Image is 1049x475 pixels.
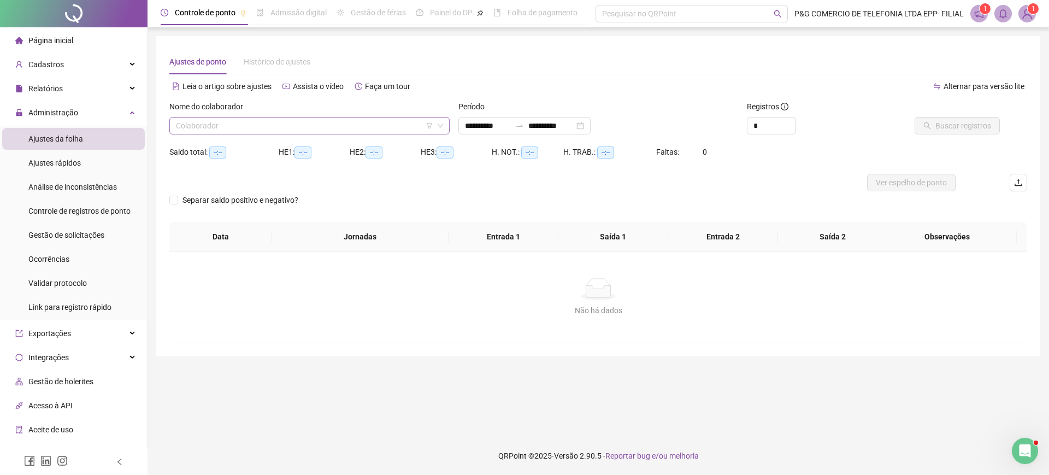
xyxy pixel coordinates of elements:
span: Ajustes rápidos [28,159,81,167]
span: Reportar bug e/ou melhoria [605,451,699,460]
span: Exportações [28,329,71,338]
span: Alternar para versão lite [944,82,1024,91]
span: pushpin [240,10,246,16]
button: Buscar registros [915,117,1000,134]
span: file-done [256,9,264,16]
div: HE 1: [279,146,350,159]
span: 1 [1032,5,1035,13]
span: file-text [172,83,180,90]
span: P&G COMERCIO DE TELEFONIA LTDA EPP- FILIAL [794,8,964,20]
span: --:-- [521,146,538,159]
span: to [515,121,524,130]
span: book [493,9,501,16]
span: 1 [983,5,987,13]
span: Faltas: [656,148,681,156]
iframe: Intercom live chat [1012,438,1038,464]
span: file [15,85,23,92]
span: Admissão digital [270,8,327,17]
img: 7483 [1019,5,1035,22]
span: upload [1014,178,1023,187]
span: lock [15,109,23,116]
span: Acesso à API [28,401,73,410]
th: Observações [877,222,1017,252]
span: swap [933,83,941,90]
div: Não há dados [182,304,1014,316]
span: audit [15,426,23,433]
span: --:-- [597,146,614,159]
span: Histórico de ajustes [244,57,310,66]
span: Link para registro rápido [28,303,111,312]
span: clock-circle [161,9,168,16]
div: H. NOT.: [492,146,563,159]
span: apartment [15,378,23,385]
span: history [355,83,362,90]
span: Faça um tour [365,82,410,91]
span: Relatórios [28,84,63,93]
span: --:-- [366,146,382,159]
span: --:-- [437,146,453,159]
span: Assista o vídeo [293,82,344,91]
span: Validar protocolo [28,279,87,288]
span: Gestão de solicitações [28,231,104,239]
span: notification [974,9,984,19]
th: Entrada 1 [449,222,558,252]
button: Ver espelho de ponto [867,174,956,191]
span: Ocorrências [28,255,69,263]
div: HE 2: [350,146,421,159]
span: api [15,402,23,409]
span: Gestão de holerites [28,377,93,386]
th: Saída 2 [778,222,888,252]
span: Aceite de uso [28,425,73,434]
span: filter [426,122,433,129]
span: Painel do DP [430,8,473,17]
span: 0 [703,148,707,156]
span: info-circle [781,103,788,110]
span: sun [337,9,344,16]
span: linkedin [40,455,51,466]
span: Separar saldo positivo e negativo? [178,194,303,206]
span: down [437,122,444,129]
span: Registros [747,101,788,113]
th: Saída 1 [558,222,668,252]
span: pushpin [477,10,484,16]
span: Análise de inconsistências [28,183,117,191]
span: Observações [886,231,1008,243]
span: Leia o artigo sobre ajustes [182,82,272,91]
span: swap-right [515,121,524,130]
span: Cadastros [28,60,64,69]
span: Página inicial [28,36,73,45]
sup: Atualize o seu contato no menu Meus Dados [1028,3,1039,14]
span: Controle de registros de ponto [28,207,131,215]
span: Folha de pagamento [508,8,577,17]
span: Versão [554,451,578,460]
span: --:-- [209,146,226,159]
span: youtube [282,83,290,90]
div: Saldo total: [169,146,279,159]
span: user-add [15,61,23,68]
span: Controle de ponto [175,8,235,17]
span: export [15,330,23,337]
span: --:-- [294,146,311,159]
label: Nome do colaborador [169,101,250,113]
span: Ajustes de ponto [169,57,226,66]
span: dashboard [416,9,423,16]
span: left [116,458,123,466]
span: Gestão de férias [351,8,406,17]
span: sync [15,354,23,361]
span: Administração [28,108,78,117]
span: search [774,10,782,18]
div: H. TRAB.: [563,146,656,159]
th: Data [169,222,272,252]
sup: 1 [980,3,991,14]
span: facebook [24,455,35,466]
span: instagram [57,455,68,466]
th: Entrada 2 [668,222,778,252]
span: home [15,37,23,44]
span: Ajustes da folha [28,134,83,143]
span: bell [998,9,1008,19]
span: Integrações [28,353,69,362]
div: HE 3: [421,146,492,159]
th: Jornadas [272,222,449,252]
footer: QRPoint © 2025 - 2.90.5 - [148,437,1049,475]
label: Período [458,101,492,113]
